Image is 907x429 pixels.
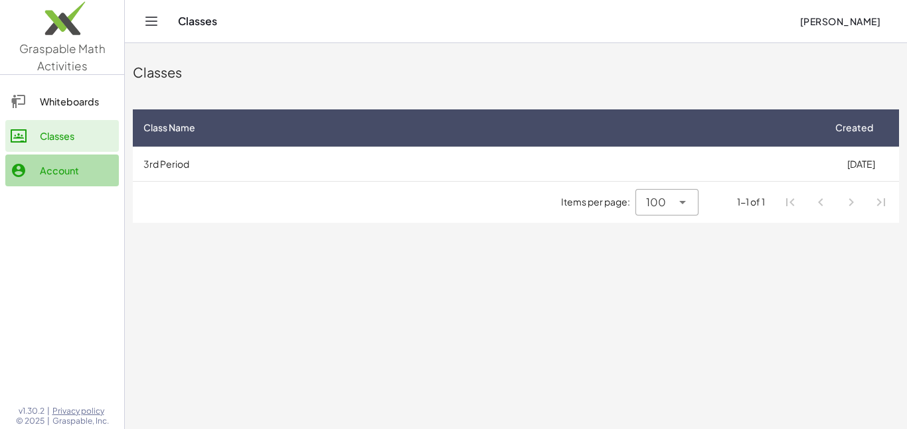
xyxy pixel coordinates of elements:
span: [PERSON_NAME] [799,15,880,27]
span: | [47,416,50,426]
a: Classes [5,120,119,152]
div: Whiteboards [40,93,114,109]
a: Privacy policy [52,406,109,416]
td: [DATE] [823,147,899,181]
div: Classes [133,63,899,82]
button: [PERSON_NAME] [789,9,891,33]
span: © 2025 [16,416,44,426]
span: v1.30.2 [19,406,44,416]
nav: Pagination Navigation [776,187,896,217]
a: Whiteboards [5,86,119,117]
span: 100 [646,194,666,210]
span: | [47,406,50,416]
div: 1-1 of 1 [737,195,765,209]
span: Items per page: [561,195,635,209]
div: Account [40,162,114,178]
button: Toggle navigation [141,11,162,32]
td: 3rd Period [133,147,823,181]
span: Graspable, Inc. [52,416,109,426]
span: Created [835,121,873,135]
a: Account [5,154,119,186]
span: Class Name [143,121,195,135]
span: Graspable Math Activities [19,41,106,73]
div: Classes [40,128,114,144]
